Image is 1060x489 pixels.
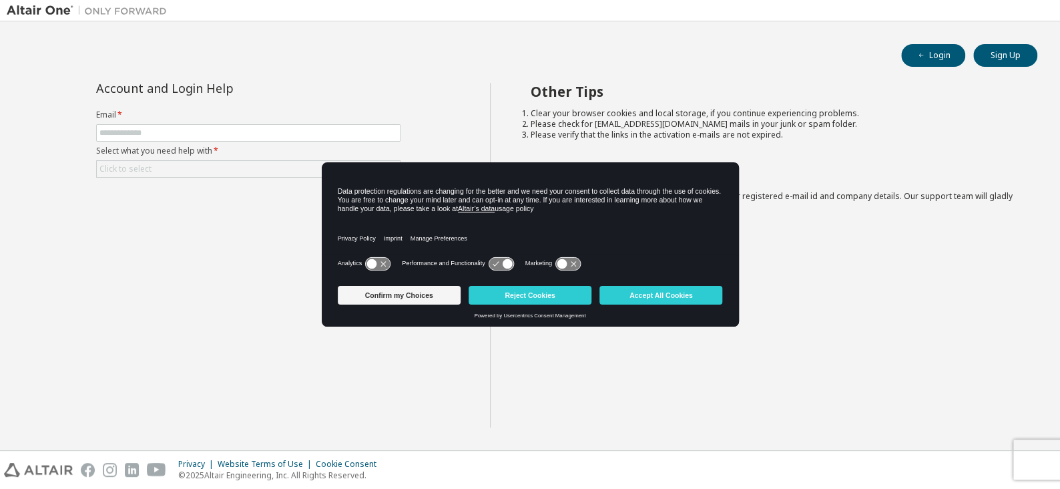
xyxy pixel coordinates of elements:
img: instagram.svg [103,463,117,477]
div: Cookie Consent [316,459,384,470]
span: with a brief description of the problem, your registered e-mail id and company details. Our suppo... [531,190,1013,212]
div: Click to select [97,161,400,177]
li: Clear your browser cookies and local storage, if you continue experiencing problems. [531,108,1014,119]
li: Please check for [EMAIL_ADDRESS][DOMAIN_NAME] mails in your junk or spam folder. [531,119,1014,130]
h2: Not sure how to login? [531,166,1014,183]
div: Website Terms of Use [218,459,316,470]
div: Privacy [178,459,218,470]
div: Account and Login Help [96,83,340,94]
div: Click to select [99,164,152,174]
li: Please verify that the links in the activation e-mails are not expired. [531,130,1014,140]
label: Email [96,110,401,120]
label: Select what you need help with [96,146,401,156]
img: altair_logo.svg [4,463,73,477]
img: Altair One [7,4,174,17]
img: facebook.svg [81,463,95,477]
button: Sign Up [973,44,1037,67]
button: Login [901,44,965,67]
h2: Other Tips [531,83,1014,100]
p: © 2025 Altair Engineering, Inc. All Rights Reserved. [178,470,384,481]
img: linkedin.svg [125,463,139,477]
img: youtube.svg [147,463,166,477]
